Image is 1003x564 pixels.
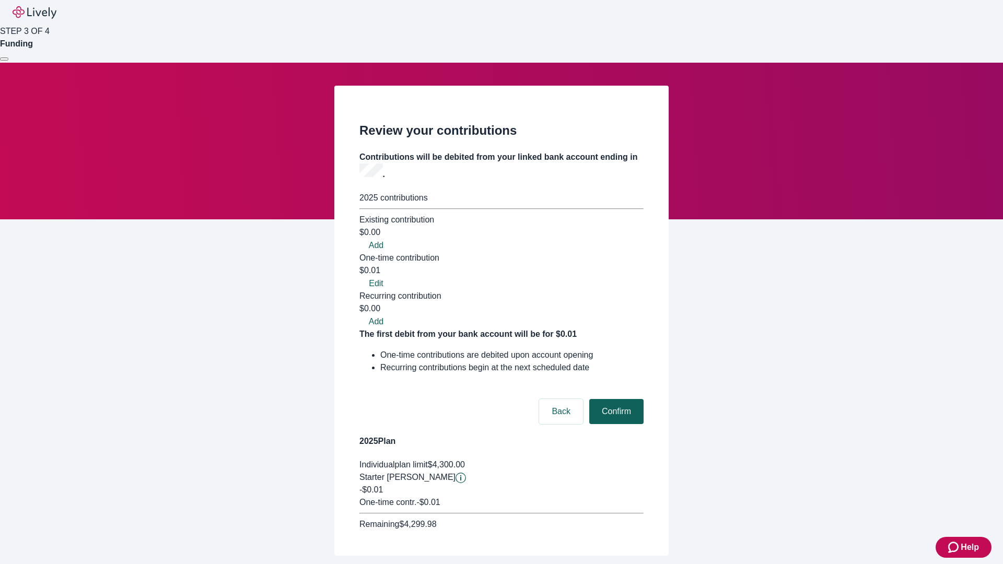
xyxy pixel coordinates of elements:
h4: 2025 Plan [359,435,644,448]
span: - $0.01 [416,498,440,507]
h2: Review your contributions [359,121,644,140]
div: Existing contribution [359,214,644,226]
span: Remaining [359,520,399,528]
strong: The first debit from your bank account will be for $0.01 [359,330,577,338]
span: Starter [PERSON_NAME] [359,473,456,481]
span: Individual plan limit [359,460,428,469]
img: Lively [13,6,56,19]
span: $4,300.00 [428,460,465,469]
span: -$0.01 [359,485,383,494]
button: Edit [359,277,393,290]
svg: Zendesk support icon [948,541,961,554]
button: Confirm [589,399,644,424]
div: $0.00 [359,302,644,315]
div: One-time contribution [359,252,644,264]
h4: Contributions will be debited from your linked bank account ending in . [359,151,644,181]
svg: Starter penny details [456,473,466,483]
li: Recurring contributions begin at the next scheduled date [380,361,644,374]
button: Back [539,399,583,424]
button: Add [359,239,393,252]
button: Zendesk support iconHelp [936,537,992,558]
div: $0.00 [359,226,644,239]
div: Recurring contribution [359,290,644,302]
span: One-time contr. [359,498,416,507]
li: One-time contributions are debited upon account opening [380,349,644,361]
span: $4,299.98 [399,520,436,528]
div: $0.01 [359,264,644,277]
button: Add [359,315,393,328]
div: 2025 contributions [359,192,644,204]
span: Help [961,541,979,554]
button: Lively will contribute $0.01 to establish your account [456,473,466,483]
